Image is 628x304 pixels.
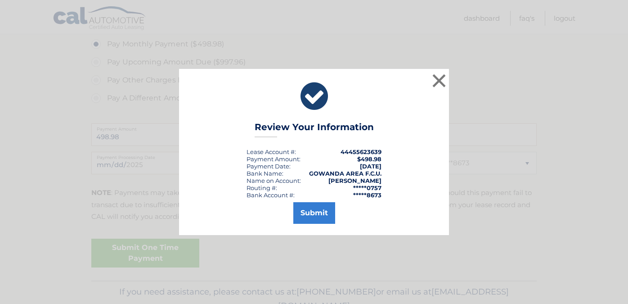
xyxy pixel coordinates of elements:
div: Bank Name: [247,170,283,177]
div: Routing #: [247,184,277,191]
span: $498.98 [357,155,381,163]
strong: 44455623639 [341,148,381,155]
h3: Review Your Information [255,122,374,137]
strong: GOWANDA AREA F.C.U. [309,170,381,177]
button: × [430,72,448,90]
span: Payment Date [247,163,289,170]
div: Name on Account: [247,177,301,184]
strong: [PERSON_NAME] [328,177,381,184]
button: Submit [293,202,335,224]
div: : [247,163,291,170]
div: Lease Account #: [247,148,296,155]
div: Bank Account #: [247,191,295,199]
div: Payment Amount: [247,155,301,163]
span: [DATE] [360,163,381,170]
